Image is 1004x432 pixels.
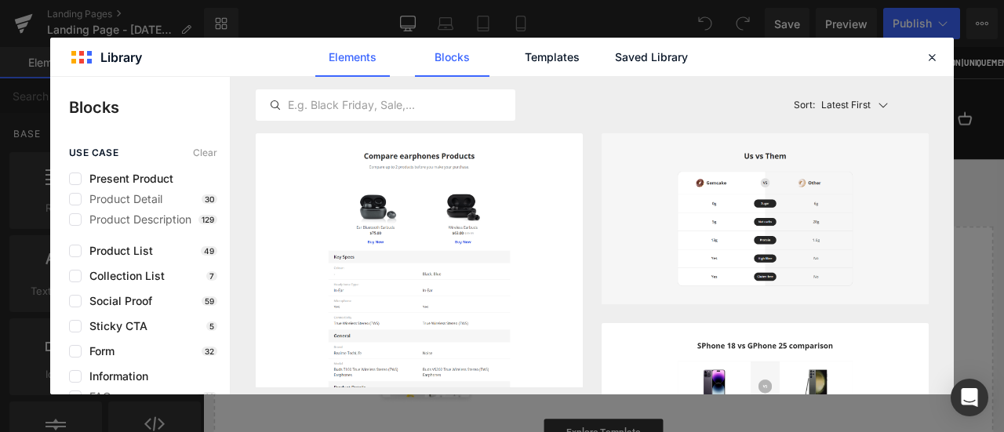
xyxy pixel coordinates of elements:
[202,347,217,356] p: 32
[82,245,153,257] span: Product List
[315,38,390,77] a: Elements
[82,213,191,226] span: Product Description
[471,76,558,96] summary: Découvertes
[82,193,162,205] span: Product Detail
[788,77,929,133] button: Latest FirstSort:Latest First
[515,38,589,77] a: Templates
[475,11,562,27] p: LIVRAISON GRATUITE
[206,271,217,281] p: 7
[284,76,347,96] summary: Produits
[82,345,115,358] span: Form
[602,133,929,304] img: image
[69,147,118,158] span: use case
[202,296,217,306] p: 59
[415,38,489,77] a: Blocks
[82,320,147,332] span: Sticky CTA
[82,370,148,383] span: Information
[82,270,165,282] span: Collection List
[82,390,117,403] span: FAQs
[82,172,173,185] span: Present Product
[614,38,689,77] a: Saved Library
[38,249,911,268] p: Start building your page
[202,194,217,204] p: 30
[366,76,453,96] summary: Accessoires
[794,100,815,111] span: Sort:
[202,392,217,401] p: 32
[198,215,217,224] p: 129
[577,78,666,93] a: Contactez Nous
[201,246,217,256] p: 49
[193,147,217,158] span: Clear
[951,379,988,416] div: Open Intercom Messenger
[821,98,871,112] p: Latest First
[69,96,230,119] p: Blocks
[82,295,152,307] span: Social Proof
[206,321,217,331] p: 5
[256,96,515,114] input: E.g. Black Friday, Sale,...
